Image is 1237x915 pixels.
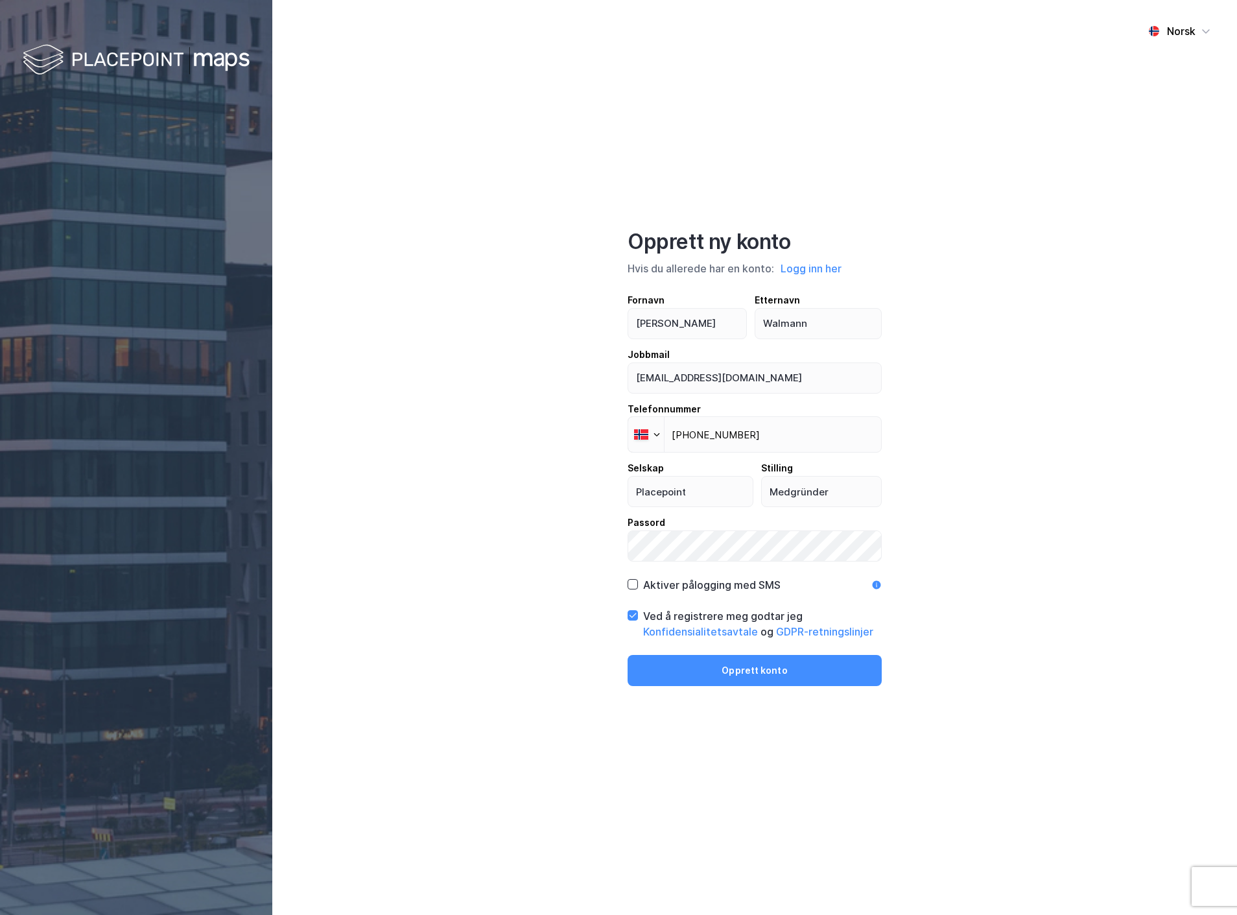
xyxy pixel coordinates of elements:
[628,347,882,362] div: Jobbmail
[643,577,781,593] div: Aktiver pålogging med SMS
[761,460,882,476] div: Stilling
[628,417,664,452] div: Norway: + 47
[23,42,250,80] img: logo-white.f07954bde2210d2a523dddb988cd2aa7.svg
[643,608,882,639] div: Ved å registrere meg godtar jeg og
[628,460,753,476] div: Selskap
[777,260,845,277] button: Logg inn her
[628,416,882,453] input: Telefonnummer
[628,655,882,686] button: Opprett konto
[628,515,882,530] div: Passord
[628,229,882,255] div: Opprett ny konto
[1167,23,1196,39] div: Norsk
[628,260,882,277] div: Hvis du allerede har en konto:
[1172,853,1237,915] iframe: Chat Widget
[628,401,882,417] div: Telefonnummer
[628,292,747,308] div: Fornavn
[755,292,882,308] div: Etternavn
